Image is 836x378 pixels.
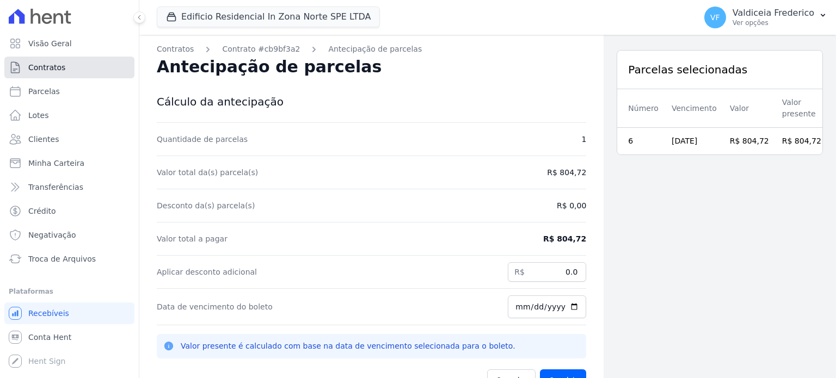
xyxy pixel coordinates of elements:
th: Vencimento [665,89,723,128]
div: Parcelas selecionadas [617,51,822,89]
span: Parcelas [28,86,60,97]
a: Parcelas [4,80,134,102]
span: Clientes [28,134,59,145]
span: Negativação [28,230,76,240]
dd: R$ 804,72 [547,167,586,178]
th: Número [617,89,665,128]
button: Edificio Residencial In Zona Norte SPE LTDA [157,7,380,27]
dd: 1 [581,134,586,145]
a: Negativação [4,224,134,246]
span: R$ [514,268,525,276]
p: Valor presente é calculado com base na data de vencimento selecionada para o boleto. [181,340,580,352]
a: Contratos [4,57,134,78]
span: Lotes [28,110,49,121]
dt: Desconto da(s) parcela(s) [157,200,255,211]
a: Conta Hent [4,326,134,348]
label: Data de vencimento do boleto [157,302,273,311]
td: R$ 804,72 [776,128,828,155]
th: Valor [723,89,776,128]
a: Contrato #cb9bf3a2 [222,44,300,55]
label: Aplicar desconto adicional [157,268,257,276]
a: Recebíveis [4,302,134,324]
a: Contratos [157,44,194,55]
span: Transferências [28,182,83,193]
a: Clientes [4,128,134,150]
span: Minha Carteira [28,158,84,169]
a: Antecipação de parcelas [328,44,422,55]
a: Crédito [4,200,134,222]
a: Visão Geral [4,33,134,54]
a: Troca de Arquivos [4,248,134,270]
span: Conta Hent [28,332,71,343]
dd: R$ 0,00 [557,200,586,211]
span: Crédito [28,206,56,216]
td: [DATE] [665,128,723,155]
div: Plataformas [9,285,130,298]
td: R$ 804,72 [723,128,776,155]
a: Lotes [4,104,134,126]
dt: Valor total a pagar [157,233,228,244]
dt: Valor total da(s) parcela(s) [157,167,258,178]
span: Visão Geral [28,38,72,49]
a: Transferências [4,176,134,198]
label: Quantidade de parcelas [157,135,248,144]
nav: Breadcrumb [157,44,586,55]
span: Cálculo da antecipação [157,95,284,108]
p: Ver opções [733,18,814,27]
span: Recebíveis [28,308,69,319]
button: VF Valdiceia Frederico Ver opções [696,2,836,33]
span: VF [710,14,720,21]
a: Minha Carteira [4,152,134,174]
p: Valdiceia Frederico [733,8,814,18]
span: Contratos [28,62,65,73]
dd: R$ 804,72 [543,233,586,244]
th: Valor presente [776,89,828,128]
span: Troca de Arquivos [28,253,96,264]
td: 6 [617,128,665,155]
span: Antecipação de parcelas [157,57,382,76]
